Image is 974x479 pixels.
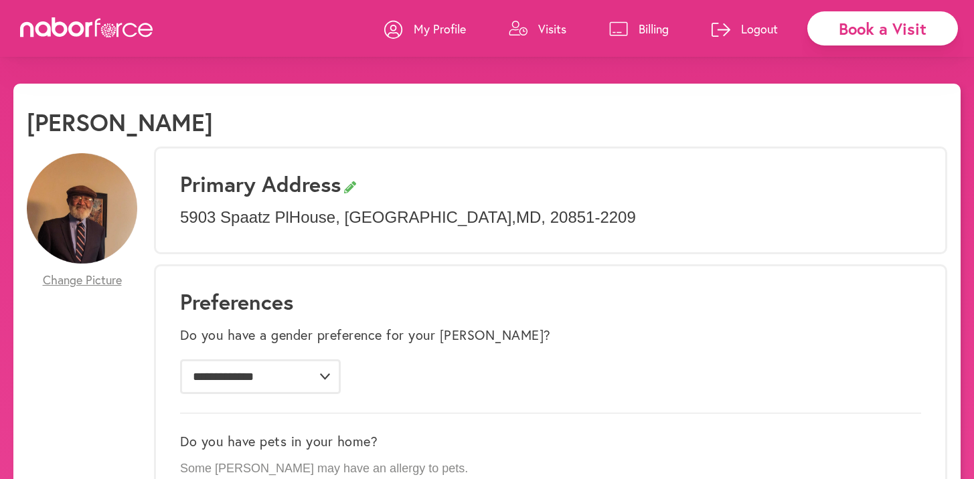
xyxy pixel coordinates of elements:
[384,9,466,49] a: My Profile
[741,21,778,37] p: Logout
[538,21,566,37] p: Visits
[180,171,921,197] h3: Primary Address
[27,108,213,136] h1: [PERSON_NAME]
[180,462,921,476] p: Some [PERSON_NAME] may have an allergy to pets.
[712,9,778,49] a: Logout
[43,273,122,288] span: Change Picture
[180,208,921,227] p: 5903 Spaatz Pl House , [GEOGRAPHIC_DATA] , MD , 20851-2209
[414,21,466,37] p: My Profile
[180,327,551,343] label: Do you have a gender preference for your [PERSON_NAME]?
[807,11,958,45] div: Book a Visit
[609,9,669,49] a: Billing
[509,9,566,49] a: Visits
[180,289,921,314] h1: Preferences
[27,153,137,264] img: QZCh8yogQ2YcrjEUi93q
[180,434,378,450] label: Do you have pets in your home?
[639,21,669,37] p: Billing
